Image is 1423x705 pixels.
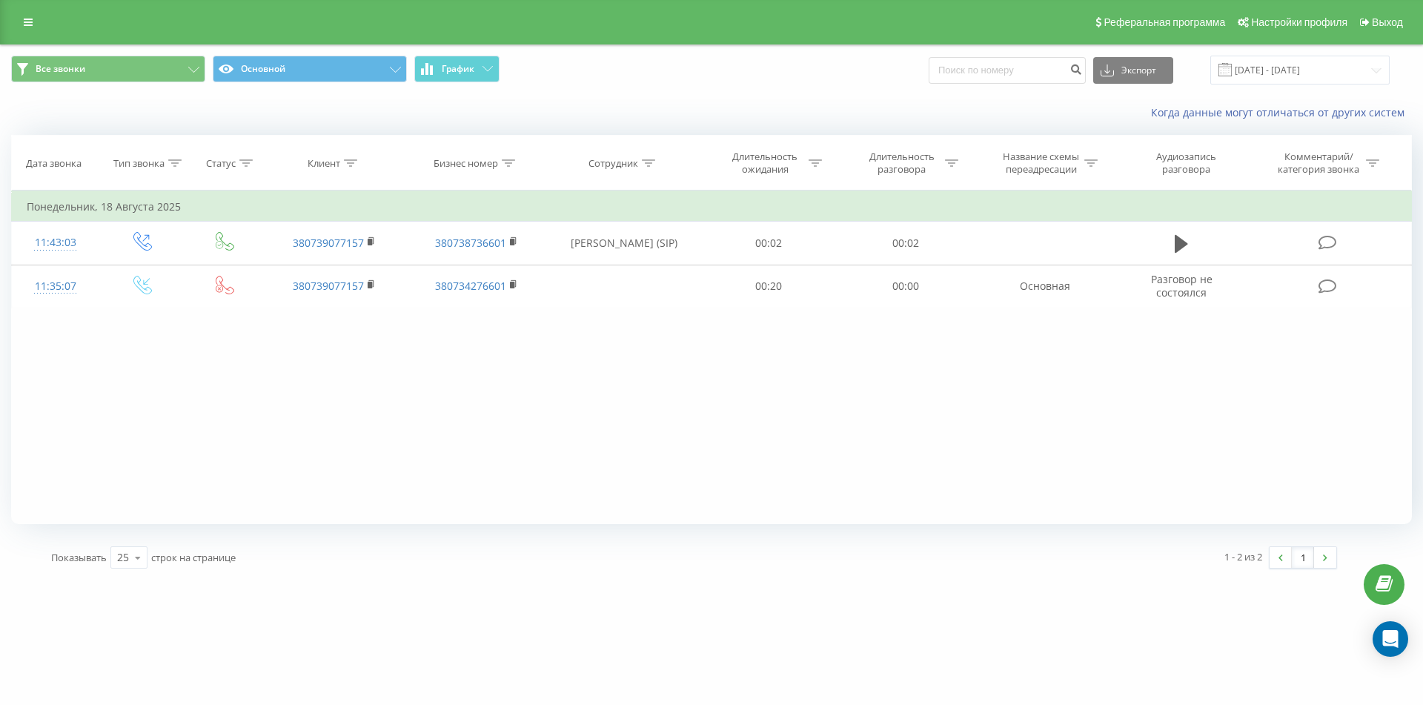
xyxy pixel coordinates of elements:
[308,157,340,170] div: Клиент
[51,551,107,564] span: Показывать
[1138,150,1235,176] div: Аудиозапись разговора
[1104,16,1225,28] span: Реферальная программа
[1151,105,1412,119] a: Когда данные могут отличаться от других систем
[1001,150,1081,176] div: Название схемы переадресации
[700,222,837,265] td: 00:02
[442,64,474,74] span: График
[27,272,84,301] div: 11:35:07
[1151,272,1213,299] span: Разговор не состоялся
[113,157,165,170] div: Тип звонка
[434,157,498,170] div: Бизнес номер
[36,63,85,75] span: Все звонки
[1372,16,1403,28] span: Выход
[12,192,1412,222] td: Понедельник, 18 Августа 2025
[862,150,941,176] div: Длительность разговора
[293,279,364,293] a: 380739077157
[151,551,236,564] span: строк на странице
[213,56,407,82] button: Основной
[435,236,506,250] a: 380738736601
[11,56,205,82] button: Все звонки
[26,157,82,170] div: Дата звонка
[547,222,700,265] td: [PERSON_NAME] (SIP)
[588,157,638,170] div: Сотрудник
[974,265,1116,308] td: Основная
[117,550,129,565] div: 25
[1276,150,1362,176] div: Комментарий/категория звонка
[293,236,364,250] a: 380739077157
[929,57,1086,84] input: Поиск по номеру
[1224,549,1262,564] div: 1 - 2 из 2
[837,265,973,308] td: 00:00
[1373,621,1408,657] div: Open Intercom Messenger
[206,157,236,170] div: Статус
[1292,547,1314,568] a: 1
[27,228,84,257] div: 11:43:03
[435,279,506,293] a: 380734276601
[1093,57,1173,84] button: Экспорт
[700,265,837,308] td: 00:20
[726,150,805,176] div: Длительность ожидания
[1251,16,1347,28] span: Настройки профиля
[837,222,973,265] td: 00:02
[414,56,500,82] button: График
